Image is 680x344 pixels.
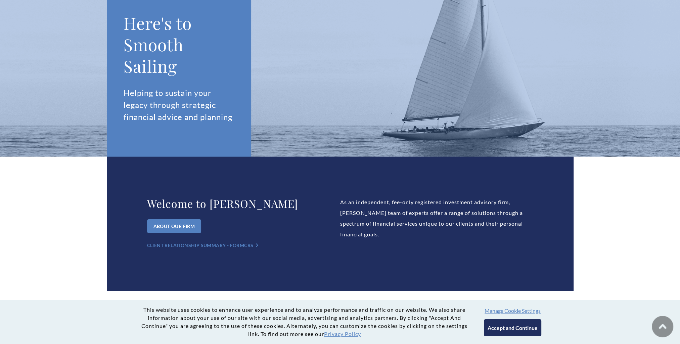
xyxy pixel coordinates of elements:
[484,319,541,336] button: Accept and Continue
[340,197,533,250] div: As an independent, fee-only registered investment advisory firm, [PERSON_NAME] team of experts of...
[147,242,259,248] a: Client Relationship Summary - FormCRS">
[324,331,361,337] a: Privacy Policy
[147,219,201,233] div: About Our Firm
[139,306,470,338] p: This website uses cookies to enhance user experience and to analyze performance and traffic on ou...
[147,197,340,210] h2: Welcome to [PERSON_NAME]
[244,242,258,248] span: CRS
[147,219,340,233] a: About Our Firm
[485,307,541,314] button: Manage Cookie Settings
[124,12,235,77] h1: Here's to Smooth Sailing
[124,87,235,123] p: Helping to sustain your legacy through strategic financial advice and planning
